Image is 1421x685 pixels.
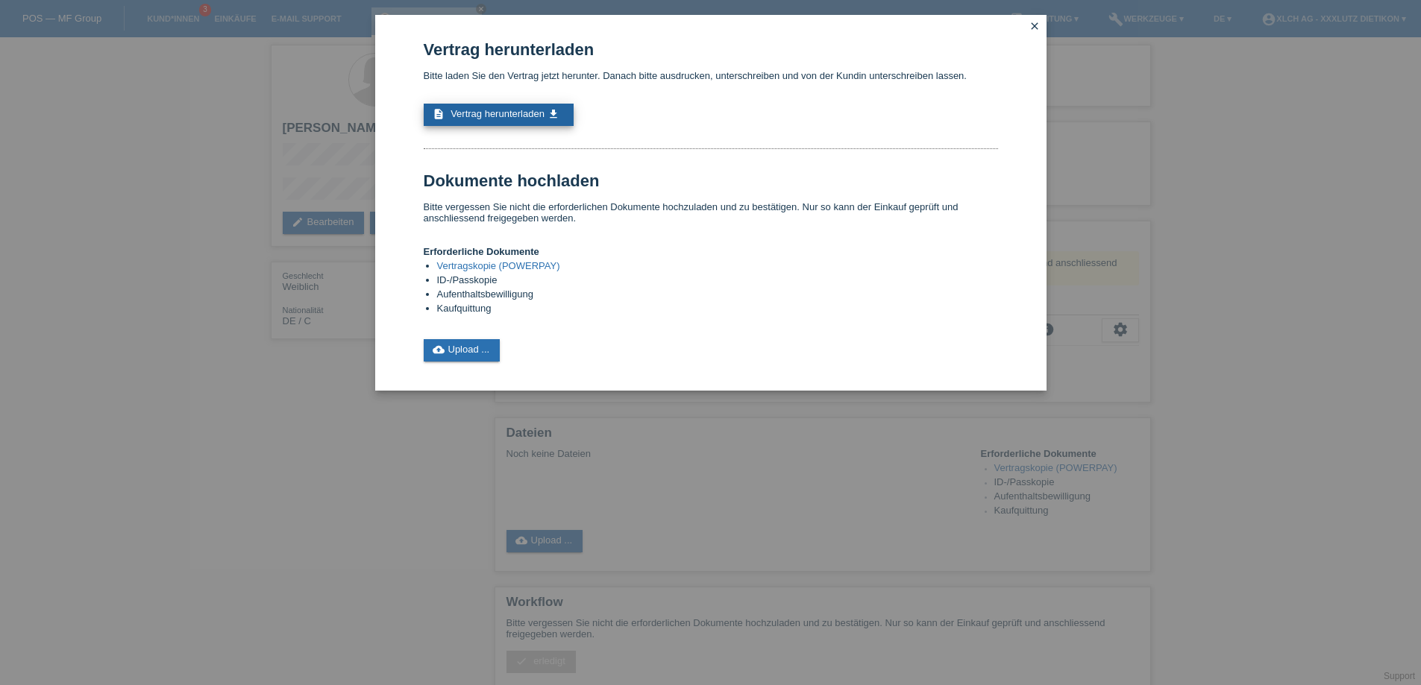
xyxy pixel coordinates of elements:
[424,104,574,126] a: description Vertrag herunterladen get_app
[451,108,545,119] span: Vertrag herunterladen
[437,274,998,288] li: ID-/Passkopie
[437,288,998,303] li: Aufenthaltsbewilligung
[424,246,998,257] h4: Erforderliche Dokumente
[437,260,560,271] a: Vertragskopie (POWERPAY)
[424,339,501,362] a: cloud_uploadUpload ...
[437,303,998,317] li: Kaufquittung
[1029,20,1041,32] i: close
[1025,19,1044,36] a: close
[433,108,445,120] i: description
[424,40,998,59] h1: Vertrag herunterladen
[424,70,998,81] p: Bitte laden Sie den Vertrag jetzt herunter. Danach bitte ausdrucken, unterschreiben und von der K...
[433,344,445,356] i: cloud_upload
[424,171,998,190] h1: Dokumente hochladen
[424,201,998,224] p: Bitte vergessen Sie nicht die erforderlichen Dokumente hochzuladen und zu bestätigen. Nur so kann...
[548,108,559,120] i: get_app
